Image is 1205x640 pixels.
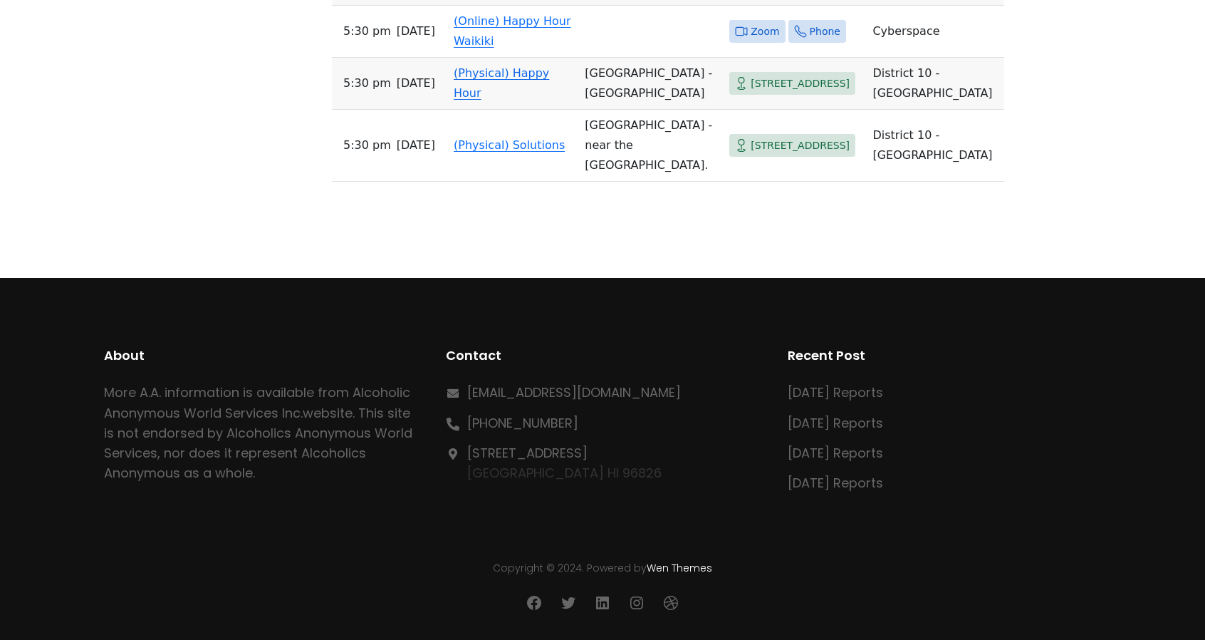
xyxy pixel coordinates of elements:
a: (Online) Happy Hour Waikiki [454,14,570,48]
a: [PHONE_NUMBER] [467,414,578,432]
p: Copyright © 2024. Powered by [104,561,1101,577]
span: [DATE] [397,73,435,93]
td: District 10 - [GEOGRAPHIC_DATA] [867,110,1003,182]
span: Zoom [751,23,779,41]
td: Cyberspace [867,6,1003,58]
span: 5:30 PM [343,73,391,93]
span: [STREET_ADDRESS] [751,137,850,155]
span: 5:30 PM [343,21,391,41]
span: [DATE] [397,135,435,155]
td: [GEOGRAPHIC_DATA] - near the [GEOGRAPHIC_DATA]. [579,110,724,182]
a: (Physical) Happy Hour [454,66,549,100]
a: [STREET_ADDRESS] [467,444,588,462]
a: website [303,404,353,422]
span: [DATE] [397,21,435,41]
h2: Contact [446,346,759,366]
h2: About [104,346,417,366]
a: [DATE] Reports [788,474,883,492]
a: (Physical) Solutions [454,138,565,152]
a: [DATE] Reports [788,414,883,432]
p: [GEOGRAPHIC_DATA] HI 96826 [467,443,662,483]
td: [GEOGRAPHIC_DATA] - [GEOGRAPHIC_DATA] [579,58,724,110]
span: 5:30 PM [343,135,391,155]
span: Phone [810,23,840,41]
td: District 10 - [GEOGRAPHIC_DATA] [867,58,1003,110]
a: Wen Themes [647,561,712,575]
h2: Recent Post [788,346,1101,366]
span: [STREET_ADDRESS] [751,75,850,93]
a: [DATE] Reports [788,444,883,462]
p: More A.A. information is available from Alcoholic Anonymous World Services Inc. . This site is no... [104,383,417,482]
a: [EMAIL_ADDRESS][DOMAIN_NAME] [467,383,681,401]
a: [DATE] Reports [788,383,883,401]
